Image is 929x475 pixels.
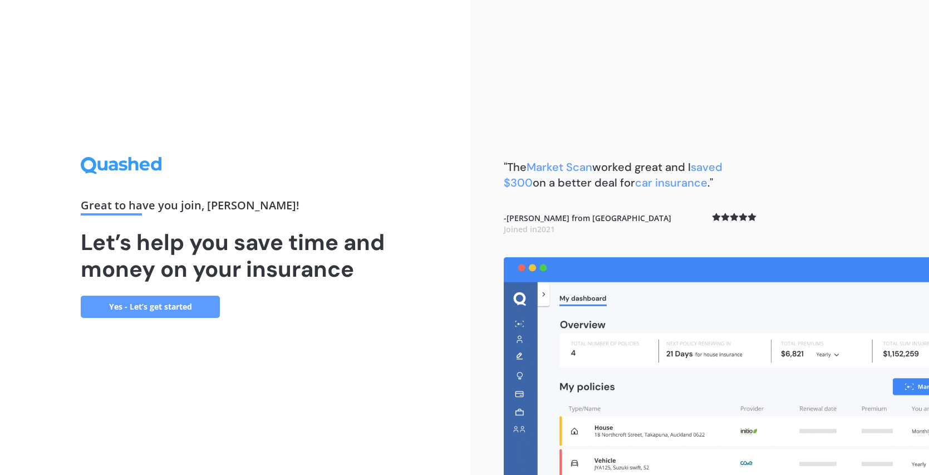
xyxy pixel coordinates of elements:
[81,296,220,318] a: Yes - Let’s get started
[81,200,389,216] div: Great to have you join , [PERSON_NAME] !
[81,229,389,282] h1: Let’s help you save time and money on your insurance
[504,160,722,190] span: saved $300
[527,160,592,174] span: Market Scan
[504,224,555,234] span: Joined in 2021
[504,213,671,234] b: - [PERSON_NAME] from [GEOGRAPHIC_DATA]
[504,160,722,190] b: "The worked great and I on a better deal for ."
[635,175,707,190] span: car insurance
